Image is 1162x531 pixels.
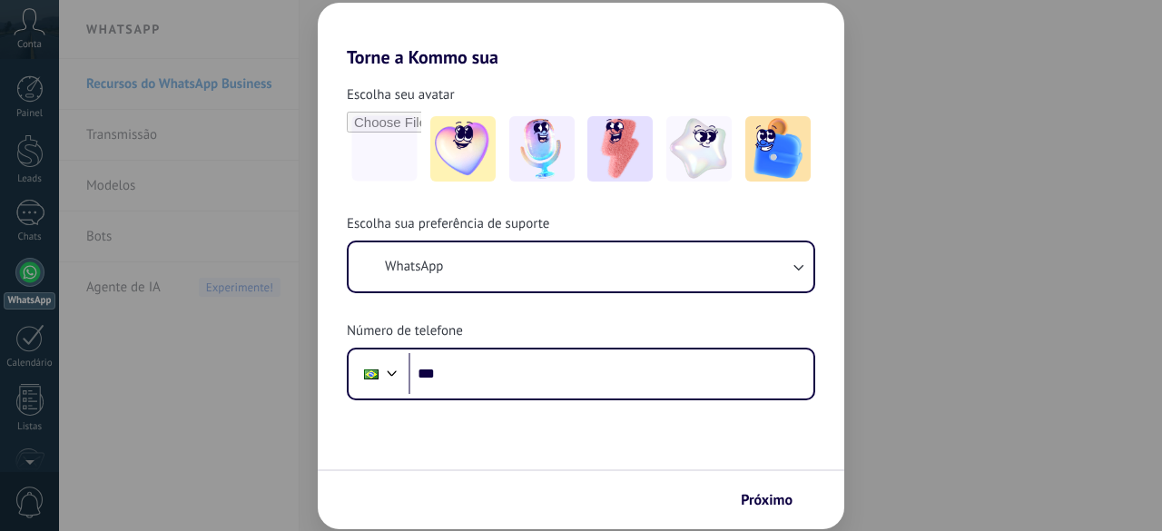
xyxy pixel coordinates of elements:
[347,322,463,340] span: Número de telefone
[733,485,817,516] button: Próximo
[587,116,653,182] img: -3.jpeg
[430,116,496,182] img: -1.jpeg
[745,116,811,182] img: -5.jpeg
[347,215,549,233] span: Escolha sua preferência de suporte
[349,242,813,291] button: WhatsApp
[354,355,389,393] div: Brazil: + 55
[318,3,844,68] h2: Torne a Kommo sua
[509,116,575,182] img: -2.jpeg
[741,494,793,506] span: Próximo
[347,86,455,104] span: Escolha seu avatar
[385,258,443,276] span: WhatsApp
[666,116,732,182] img: -4.jpeg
